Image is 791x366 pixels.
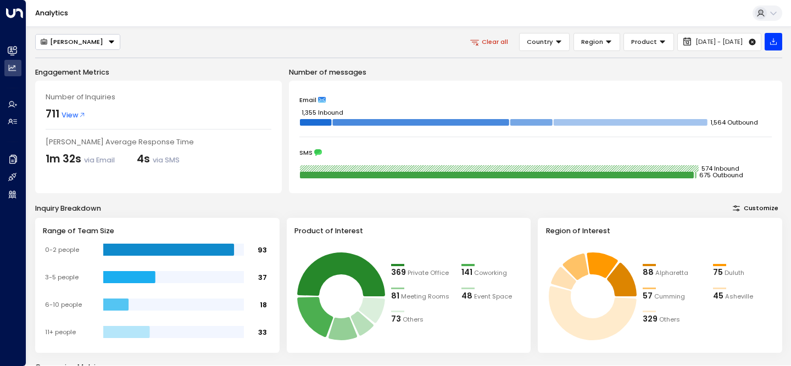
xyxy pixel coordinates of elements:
[581,37,603,47] span: Region
[35,203,101,213] div: Inquiry Breakdown
[289,67,782,77] p: Number of messages
[391,267,453,279] div: 369Private Office
[461,267,472,279] div: 141
[643,290,704,302] div: 57Cumming
[391,290,399,302] div: 81
[391,267,406,279] div: 369
[655,268,688,278] span: Alpharetta
[45,245,79,254] tspan: 0-2 people
[258,245,267,254] tspan: 93
[474,292,512,301] span: Event Space
[677,33,761,51] button: [DATE] - [DATE]
[391,290,453,302] div: 81Meeting Rooms
[474,268,507,278] span: Coworking
[699,171,743,179] tspan: 675 Outbound
[35,34,120,50] div: Button group with a nested menu
[643,267,654,279] div: 88
[573,33,620,51] button: Region
[260,300,267,309] tspan: 18
[45,328,76,336] tspan: 11+ people
[643,313,704,325] div: 329Others
[713,290,775,302] div: 45Asheville
[725,292,753,301] span: Asheville
[391,313,401,325] div: 73
[643,290,653,302] div: 57
[408,268,449,278] span: Private Office
[729,202,782,214] button: Customize
[35,34,120,50] button: [PERSON_NAME]
[713,267,775,279] div: 75Duluth
[153,155,180,165] span: via SMS
[461,267,523,279] div: 141Coworking
[546,226,775,236] h3: Region of Interest
[40,38,103,46] div: [PERSON_NAME]
[464,33,516,50] button: Clear all
[84,155,115,165] span: via Email
[519,33,570,51] button: Country
[46,106,59,122] div: 711
[294,226,523,236] h3: Product of Interest
[623,33,674,51] button: Product
[631,37,657,47] span: Product
[710,118,758,127] tspan: 1,564 Outbound
[391,313,453,325] div: 73Others
[713,267,723,279] div: 75
[302,108,343,117] tspan: 1,355 Inbound
[654,292,685,301] span: Cumming
[137,151,180,167] div: 4s
[527,37,553,47] span: Country
[725,268,744,278] span: Duluth
[713,290,723,302] div: 45
[35,8,68,18] a: Analytics
[45,273,79,281] tspan: 3-5 people
[461,290,523,302] div: 48Event Space
[643,313,658,325] div: 329
[62,110,86,120] span: View
[701,164,739,173] tspan: 574 Inbound
[46,137,271,147] div: [PERSON_NAME] Average Response Time
[299,96,316,104] span: Email
[659,315,680,324] span: Others
[258,272,267,281] tspan: 37
[46,151,115,167] div: 1m 32s
[401,292,449,301] span: Meeting Rooms
[403,315,424,324] span: Others
[461,290,472,302] div: 48
[43,226,271,236] h3: Range of Team Size
[46,92,271,102] div: Number of Inquiries
[695,38,743,46] span: [DATE] - [DATE]
[299,149,772,156] div: SMS
[45,300,82,309] tspan: 6-10 people
[258,327,267,336] tspan: 33
[643,267,704,279] div: 88Alpharetta
[35,67,282,77] p: Engagement Metrics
